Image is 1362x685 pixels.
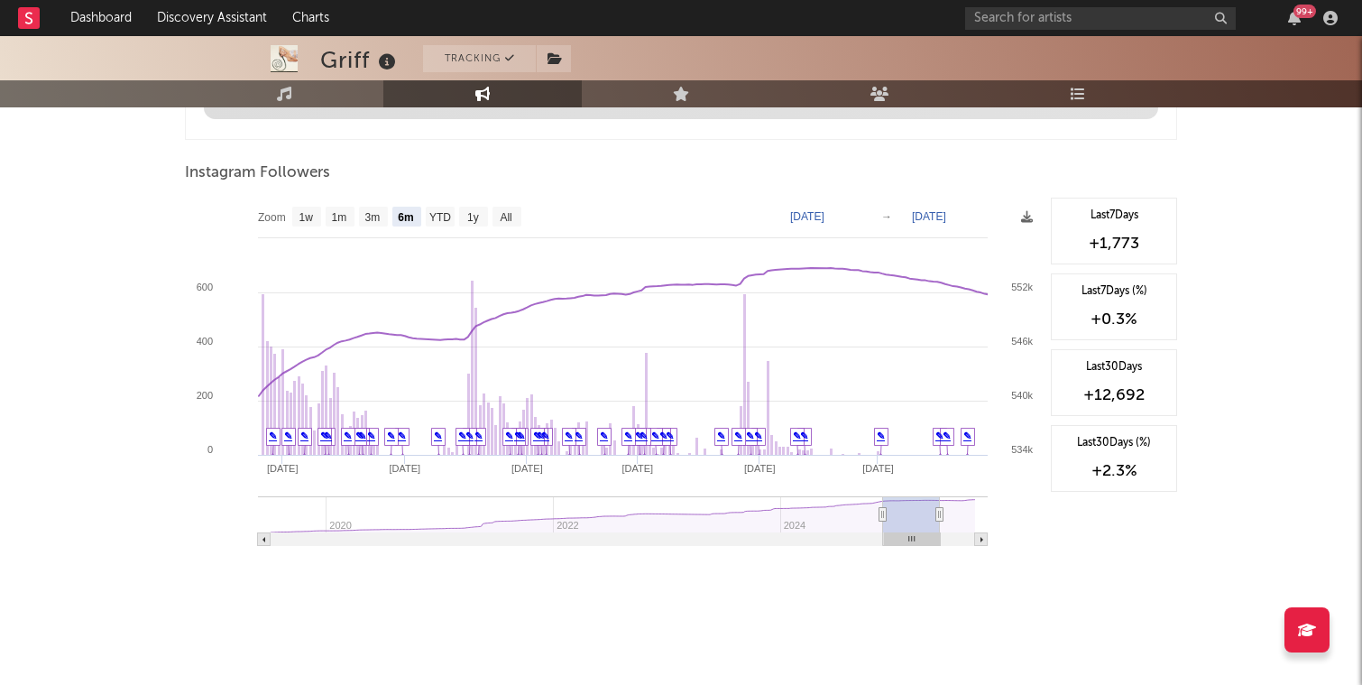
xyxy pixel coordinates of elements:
a: ✎ [575,430,583,441]
a: ✎ [514,430,522,441]
text: 1y [467,211,479,224]
text: [DATE] [267,463,299,474]
a: ✎ [269,430,277,441]
text: [DATE] [622,463,654,474]
a: ✎ [963,430,971,441]
text: 552k [1011,282,1033,292]
div: 99 + [1293,5,1316,18]
a: ✎ [344,430,352,441]
a: ✎ [474,430,483,441]
a: ✎ [935,430,943,441]
a: ✎ [284,430,292,441]
a: ✎ [793,430,801,441]
button: Tracking [423,45,536,72]
text: 540k [1011,390,1033,401]
text: 200 [197,390,213,401]
span: Instagram Followers [185,162,330,184]
text: 400 [197,336,213,347]
button: 99+ [1288,11,1301,25]
a: ✎ [465,430,474,441]
text: 6m [398,211,413,224]
a: ✎ [387,430,395,441]
a: ✎ [541,430,549,441]
a: ✎ [651,430,659,441]
text: [DATE] [744,463,776,474]
a: ✎ [565,430,573,441]
text: 1w [299,211,314,224]
text: 1m [332,211,347,224]
text: [DATE] [790,210,824,223]
a: ✎ [754,430,762,441]
text: [DATE] [511,463,543,474]
div: Last 7 Days (%) [1061,283,1167,300]
a: ✎ [300,430,308,441]
div: Last 30 Days [1061,359,1167,375]
text: 0 [207,444,213,455]
div: Last 7 Days [1061,208,1167,224]
a: ✎ [533,430,541,441]
div: +1,773 [1061,233,1167,255]
a: ✎ [800,430,808,441]
text: 600 [197,282,213,292]
input: Search for artists [965,7,1236,30]
a: ✎ [746,430,754,441]
a: ✎ [320,430,328,441]
a: ✎ [734,430,742,441]
div: Griff [320,45,400,75]
a: ✎ [717,430,725,441]
text: 546k [1011,336,1033,347]
a: ✎ [659,430,667,441]
div: +0.3 % [1061,309,1167,330]
text: All [500,211,511,224]
a: ✎ [600,430,608,441]
a: ✎ [666,430,674,441]
text: 3m [365,211,381,224]
a: ✎ [624,430,632,441]
a: ✎ [458,430,466,441]
text: YTD [429,211,451,224]
text: 534k [1011,444,1033,455]
a: ✎ [505,430,513,441]
a: ✎ [635,430,643,441]
text: [DATE] [912,210,946,223]
text: [DATE] [862,463,894,474]
div: +12,692 [1061,384,1167,406]
text: → [881,210,892,223]
div: Last 30 Days (%) [1061,435,1167,451]
a: ✎ [355,430,364,441]
div: +2.3 % [1061,460,1167,482]
text: [DATE] [389,463,420,474]
a: ✎ [877,430,885,441]
a: ✎ [434,430,442,441]
a: ✎ [943,430,951,441]
a: ✎ [367,430,375,441]
a: ✎ [640,430,648,441]
text: Zoom [258,211,286,224]
a: ✎ [398,430,406,441]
